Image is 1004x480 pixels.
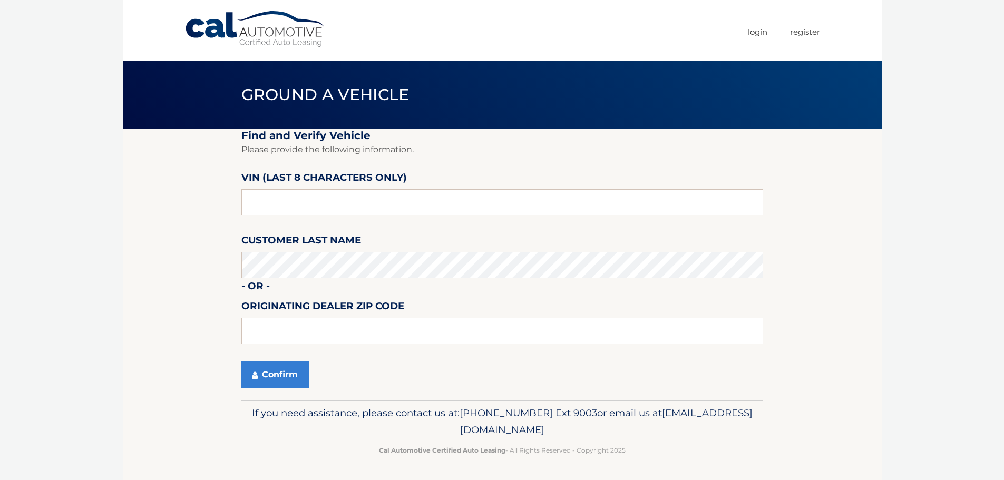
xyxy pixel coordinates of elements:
[241,85,410,104] span: Ground a Vehicle
[248,445,756,456] p: - All Rights Reserved - Copyright 2025
[241,170,407,189] label: VIN (last 8 characters only)
[241,298,404,318] label: Originating Dealer Zip Code
[790,23,820,41] a: Register
[748,23,767,41] a: Login
[241,142,763,157] p: Please provide the following information.
[248,405,756,438] p: If you need assistance, please contact us at: or email us at
[241,129,763,142] h2: Find and Verify Vehicle
[379,446,505,454] strong: Cal Automotive Certified Auto Leasing
[460,407,597,419] span: [PHONE_NUMBER] Ext 9003
[241,361,309,388] button: Confirm
[184,11,327,48] a: Cal Automotive
[241,278,270,298] label: - or -
[241,232,361,252] label: Customer Last Name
